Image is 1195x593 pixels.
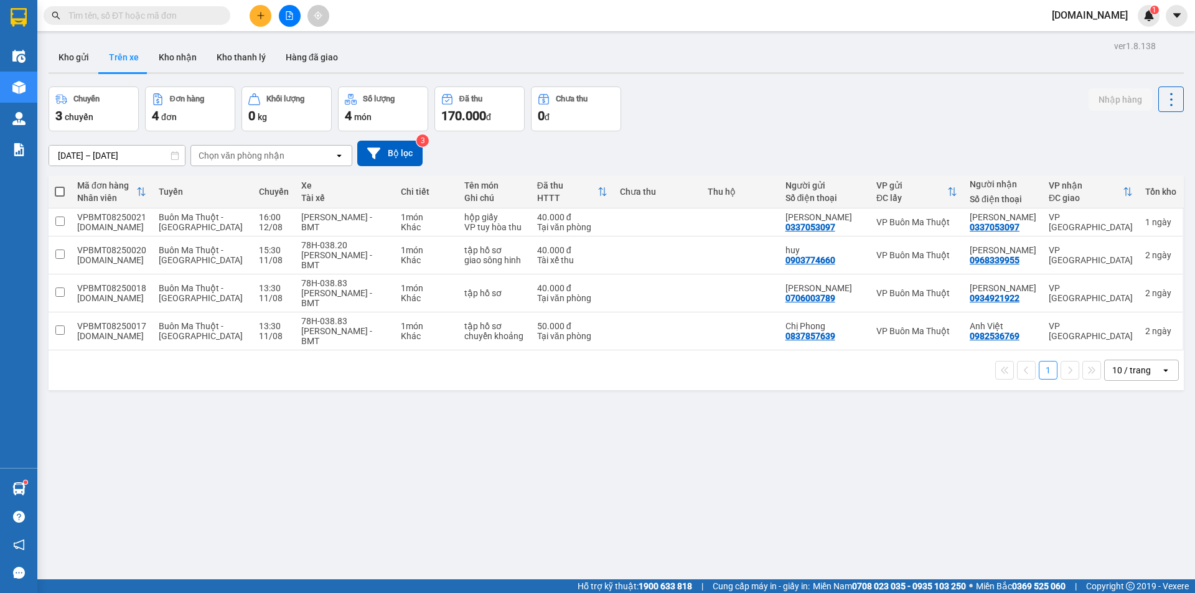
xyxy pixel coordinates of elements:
[301,278,388,288] div: 78H-038.83
[464,321,525,331] div: tập hồ sơ
[77,212,146,222] div: VPBMT08250021
[334,151,344,161] svg: open
[259,293,289,303] div: 11/08
[159,187,246,197] div: Tuyến
[301,180,388,190] div: Xe
[1126,582,1135,591] span: copyright
[970,245,1036,255] div: Anh Duy
[785,293,835,303] div: 0706003789
[259,212,289,222] div: 16:00
[876,326,957,336] div: VP Buôn Ma Thuột
[1075,579,1077,593] span: |
[970,255,1019,265] div: 0968339955
[258,112,267,122] span: kg
[531,175,614,208] th: Toggle SortBy
[279,5,301,27] button: file-add
[538,108,545,123] span: 0
[459,95,482,103] div: Đã thu
[537,180,597,190] div: Đã thu
[276,42,348,72] button: Hàng đã giao
[556,95,588,103] div: Chưa thu
[24,480,27,484] sup: 1
[345,108,352,123] span: 4
[785,222,835,232] div: 0337053097
[77,222,146,232] div: truc.bb
[401,187,452,197] div: Chi tiết
[199,149,284,162] div: Chọn văn phòng nhận
[785,255,835,265] div: 0903774660
[876,193,947,203] div: ĐC lấy
[207,42,276,72] button: Kho thanh lý
[401,321,452,331] div: 1 món
[976,579,1066,593] span: Miền Bắc
[464,255,525,265] div: giao sông hinh
[259,321,289,331] div: 13:30
[338,86,428,131] button: Số lượng4món
[545,112,550,122] span: đ
[1043,175,1139,208] th: Toggle SortBy
[145,86,235,131] button: Đơn hàng4đơn
[1145,250,1176,260] div: 2
[537,222,607,232] div: Tại văn phòng
[301,316,388,326] div: 78H-038.83
[159,283,243,303] span: Buôn Ma Thuột - [GEOGRAPHIC_DATA]
[301,288,388,308] div: [PERSON_NAME] - BMT
[241,86,332,131] button: Khối lượng0kg
[531,86,621,131] button: Chưa thu0đ
[1152,250,1171,260] span: ngày
[401,255,452,265] div: Khác
[73,95,100,103] div: Chuyến
[639,581,692,591] strong: 1900 633 818
[152,108,159,123] span: 4
[464,193,525,203] div: Ghi chú
[77,331,146,341] div: truc.bb
[785,245,864,255] div: huy
[701,579,703,593] span: |
[1012,581,1066,591] strong: 0369 525 060
[970,179,1036,189] div: Người nhận
[65,112,93,122] span: chuyến
[99,42,149,72] button: Trên xe
[537,245,607,255] div: 40.000 đ
[1171,10,1183,21] span: caret-down
[161,112,177,122] span: đơn
[464,331,525,341] div: chuyển khoảng
[876,288,957,298] div: VP Buôn Ma Thuột
[301,193,388,203] div: Tài xế
[537,255,607,265] div: Tài xế thu
[1145,326,1176,336] div: 2
[77,321,146,331] div: VPBMT08250017
[464,288,525,298] div: tập hồ sơ
[301,250,388,270] div: [PERSON_NAME] - BMT
[149,42,207,72] button: Kho nhận
[77,180,136,190] div: Mã đơn hàng
[970,321,1036,331] div: Anh Việt
[1049,193,1123,203] div: ĐC giao
[259,255,289,265] div: 11/08
[537,212,607,222] div: 40.000 đ
[785,283,864,293] div: Anh Duy
[259,187,289,197] div: Chuyến
[434,86,525,131] button: Đã thu170.000đ
[12,482,26,495] img: warehouse-icon
[12,112,26,125] img: warehouse-icon
[464,245,525,255] div: tập hồ sơ
[1145,217,1176,227] div: 1
[159,245,243,265] span: Buôn Ma Thuột - [GEOGRAPHIC_DATA]
[77,255,146,265] div: truc.bb
[13,567,25,579] span: message
[401,212,452,222] div: 1 món
[537,331,607,341] div: Tại văn phòng
[876,180,947,190] div: VP gửi
[578,579,692,593] span: Hỗ trợ kỹ thuật:
[1049,180,1123,190] div: VP nhận
[301,240,388,250] div: 78H-038.20
[71,175,152,208] th: Toggle SortBy
[52,11,60,20] span: search
[77,293,146,303] div: truc.bb
[441,108,486,123] span: 170.000
[259,331,289,341] div: 11/08
[1049,321,1133,341] div: VP [GEOGRAPHIC_DATA]
[1049,283,1133,303] div: VP [GEOGRAPHIC_DATA]
[170,95,204,103] div: Đơn hàng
